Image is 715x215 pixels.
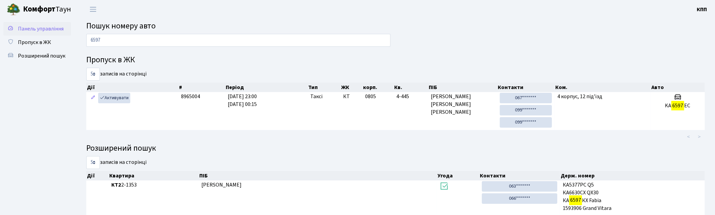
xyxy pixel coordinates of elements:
a: Активувати [98,93,130,103]
label: записів на сторінці [86,156,147,169]
th: Контакти [497,83,555,92]
th: Дії [86,83,178,92]
span: Таксі [310,93,322,101]
h4: Пропуск в ЖК [86,55,705,65]
button: Переключити навігацію [85,4,102,15]
th: Дії [86,171,109,180]
span: Пропуск в ЖК [18,39,51,46]
select: записів на сторінці [86,156,100,169]
mark: 6597 [671,101,684,110]
mark: 6597 [569,195,582,205]
th: Тип [308,83,340,92]
th: Контакти [479,171,560,180]
a: Пропуск в ЖК [3,36,71,49]
span: 4-445 [396,93,425,101]
th: ПІБ [428,83,497,92]
span: [DATE] 23:00 [DATE] 00:15 [228,93,257,108]
th: ПІБ [199,171,437,180]
span: 8965004 [181,93,200,100]
span: 2-1353 [111,181,196,189]
label: записів на сторінці [86,68,147,81]
b: КТ2 [111,181,121,189]
th: ЖК [340,83,362,92]
a: Панель управління [3,22,71,36]
a: Розширений пошук [3,49,71,63]
a: Редагувати [89,93,97,103]
span: 4 корпус, 12 під'їзд [557,93,602,100]
span: КТ [343,93,360,101]
b: КПП [697,6,707,13]
th: корп. [362,83,394,92]
h5: KA EC [653,103,702,109]
span: [PERSON_NAME] [PERSON_NAME] [PERSON_NAME] [431,93,494,116]
input: Пошук [86,34,390,47]
th: Квартира [109,171,199,180]
th: Кв. [394,83,428,92]
select: записів на сторінці [86,68,100,81]
th: Угода [437,171,479,180]
a: КПП [697,5,707,14]
span: 0805 [365,93,376,100]
span: Розширений пошук [18,52,65,60]
span: Таун [23,4,71,15]
span: Пошук номеру авто [86,20,156,32]
span: КА5377РС Q5 КА6630СХ QX30 КА КХ Fabia 1593906 Grand Vitara [563,181,702,212]
b: Комфорт [23,4,55,15]
h4: Розширений пошук [86,144,705,153]
span: [PERSON_NAME] [201,181,242,189]
th: Період [225,83,308,92]
th: Ком. [555,83,651,92]
th: Авто [651,83,705,92]
span: Панель управління [18,25,64,33]
img: logo.png [7,3,20,16]
th: # [178,83,225,92]
th: Держ. номер [560,171,705,180]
